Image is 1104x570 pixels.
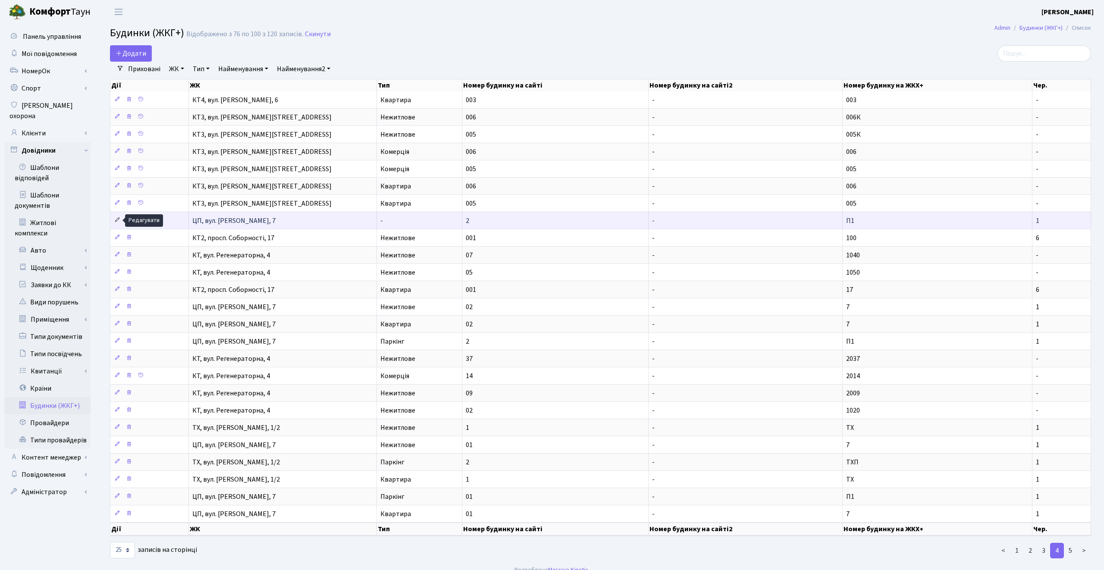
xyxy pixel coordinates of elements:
span: ЦП, вул. [PERSON_NAME], 7 [192,338,373,345]
th: Номер будинку на сайті2 [649,79,843,91]
span: - [652,233,655,243]
span: - [652,337,655,346]
th: Чер. [1032,523,1091,536]
a: Спорт [4,80,91,97]
span: 2 [466,337,469,346]
span: 1 [1036,457,1039,467]
span: 09 [466,388,473,398]
th: Тип [377,523,462,536]
a: Шаблони документів [4,187,91,214]
span: - [652,182,655,191]
span: 1 [1036,509,1039,519]
a: Авто [10,242,91,259]
span: 17 [846,285,853,294]
span: 1 [1036,423,1039,432]
span: - [652,113,655,122]
span: 006 [466,182,476,191]
span: ЦП, вул. [PERSON_NAME], 7 [192,493,373,500]
span: - [1036,251,1038,260]
th: Номер будинку на сайті [462,79,649,91]
span: Нежитлове [380,252,458,259]
span: 006 [846,182,856,191]
span: П1 [846,216,854,225]
span: 001 [466,285,476,294]
span: - [652,388,655,398]
span: ЦП, вул. [PERSON_NAME], 7 [192,510,373,517]
span: Квартира [380,476,458,483]
span: - [652,199,655,208]
span: - [652,457,655,467]
a: Шаблони відповідей [4,159,91,187]
span: - [652,164,655,174]
a: Квитанції [10,363,91,380]
span: 1 [1036,337,1039,346]
a: Мої повідомлення [4,45,91,63]
span: Квартира [380,510,458,517]
span: Квартира [380,286,458,293]
span: Комерція [380,166,458,172]
span: ЦП, вул. [PERSON_NAME], 7 [192,321,373,328]
span: КТ3, вул. [PERSON_NAME][STREET_ADDRESS] [192,166,373,172]
a: Будинки (ЖКГ+) [4,397,91,414]
span: П1 [846,492,854,501]
span: 100 [846,233,856,243]
a: Клієнти [4,125,91,142]
a: Провайдери [4,414,91,432]
span: КТ, вул. Регенераторна, 4 [192,390,373,397]
input: Пошук... [997,45,1091,62]
a: Адміністратор [4,483,91,501]
span: Паркінг [380,338,458,345]
span: - [652,492,655,501]
span: Нежитлове [380,304,458,310]
span: - [1036,371,1038,381]
b: [PERSON_NAME] [1041,7,1094,17]
span: Додати [116,49,146,58]
a: 3 [1037,543,1051,558]
a: Найменування [215,62,272,76]
span: 2037 [846,354,860,363]
span: - [652,406,655,415]
a: Найменування2 [273,62,334,76]
span: - [652,354,655,363]
b: Комфорт [29,5,71,19]
span: 003 [846,95,856,105]
a: Будинки (ЖКГ+) [1019,23,1063,32]
span: 6 [1036,233,1039,243]
span: 02 [466,302,473,312]
span: 1 [466,423,469,432]
a: < [996,543,1010,558]
span: Квартира [380,97,458,103]
span: Нежитлове [380,390,458,397]
span: ТХ, вул. [PERSON_NAME], 1/2 [192,476,373,483]
span: - [1036,268,1038,277]
span: Нежитлове [380,114,458,121]
span: КТ3, вул. [PERSON_NAME][STREET_ADDRESS] [192,148,373,155]
a: Житлові комплекси [4,214,91,242]
span: 14 [466,371,473,381]
span: Нежитлове [380,355,458,362]
span: - [652,319,655,329]
th: ЖК [189,79,377,91]
span: - [1036,147,1038,157]
span: 2009 [846,388,860,398]
a: 2 [1023,543,1037,558]
span: 005 [466,130,476,139]
span: 006 [846,147,856,157]
span: 02 [466,319,473,329]
span: КТ, вул. Регенераторна, 4 [192,355,373,362]
span: - [652,423,655,432]
th: Номер будинку на сайті [462,523,649,536]
th: Номер будинку на сайті2 [649,523,843,536]
th: Тип [377,79,462,91]
span: 1040 [846,251,860,260]
span: - [652,251,655,260]
span: КТ, вул. Регенераторна, 4 [192,252,373,259]
span: 01 [466,440,473,450]
span: - [1036,182,1038,191]
div: Редагувати [125,214,163,227]
span: ТХ [846,423,854,432]
span: Панель управління [23,32,81,41]
span: Комерція [380,148,458,155]
th: Дії [110,79,189,91]
span: - [1036,130,1038,139]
